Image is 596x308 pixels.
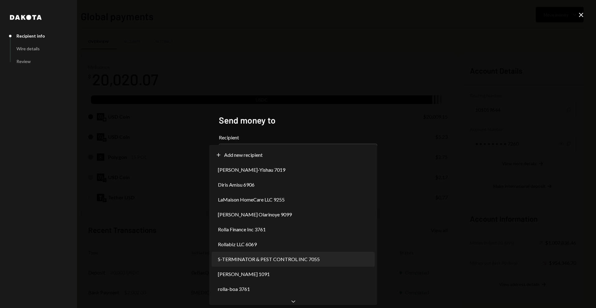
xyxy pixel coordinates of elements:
[218,285,250,293] span: rolla-boa 3761
[16,33,45,38] div: Recipient info
[218,270,270,278] span: [PERSON_NAME] 1091
[218,211,292,218] span: [PERSON_NAME] Olarinoye 9099
[16,46,40,51] div: Wire details
[218,181,255,188] span: Diris Amisu 6906
[219,134,377,141] label: Recipient
[218,226,266,233] span: Rolla Finance Inc 3761
[219,144,377,161] button: Recipient
[218,256,320,263] span: S-TERMINATOR & PEST CONTROL INC 7055
[219,114,377,126] h2: Send money to
[218,196,285,203] span: LaMaison HomeCare LLC 9255
[218,241,257,248] span: Rollabiz LLC 6069
[224,151,263,159] span: Add new recipient
[218,166,285,174] span: [PERSON_NAME]-Yishau 7019
[16,59,31,64] div: Review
